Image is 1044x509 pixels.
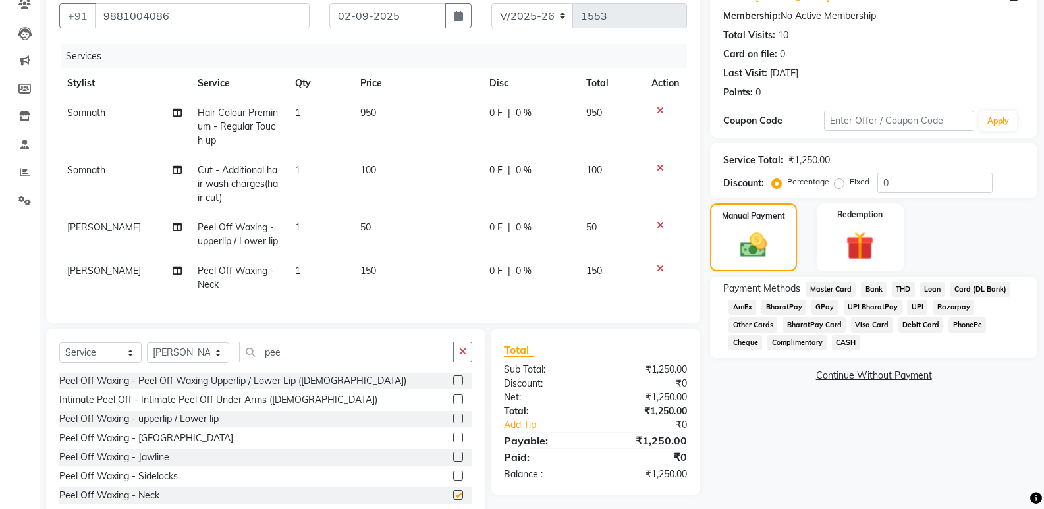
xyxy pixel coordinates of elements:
span: Other Cards [728,317,777,333]
div: ₹1,250.00 [595,363,697,377]
span: | [508,221,510,234]
span: Visa Card [851,317,893,333]
th: Disc [481,68,579,98]
div: Sub Total: [494,363,595,377]
span: 100 [360,164,376,176]
span: 0 F [489,221,503,234]
div: Discount: [723,176,764,190]
span: 0 % [516,221,532,234]
span: AmEx [728,300,756,315]
div: 0 [756,86,761,99]
span: 150 [360,265,376,277]
label: Manual Payment [722,210,785,222]
input: Search by Name/Mobile/Email/Code [95,3,310,28]
span: 1 [295,107,300,119]
th: Action [644,68,687,98]
th: Qty [287,68,352,98]
span: 1 [295,164,300,176]
span: Somnath [67,164,105,176]
span: | [508,106,510,120]
div: Total: [494,404,595,418]
button: +91 [59,3,96,28]
div: Coupon Code [723,114,823,128]
span: 100 [586,164,602,176]
input: Search or Scan [239,342,454,362]
div: Service Total: [723,153,783,167]
span: Master Card [806,282,856,297]
div: Peel Off Waxing - [GEOGRAPHIC_DATA] [59,431,233,445]
span: 950 [360,107,376,119]
img: _gift.svg [837,228,883,263]
div: Last Visit: [723,67,767,80]
div: ₹1,250.00 [595,468,697,481]
label: Fixed [850,176,869,188]
span: Cheque [728,335,762,350]
span: Bank [861,282,887,297]
span: UPI BharatPay [844,300,902,315]
div: Total Visits: [723,28,775,42]
div: Services [61,44,697,68]
label: Percentage [787,176,829,188]
span: [PERSON_NAME] [67,265,141,277]
span: Somnath [67,107,105,119]
th: Stylist [59,68,190,98]
div: ₹1,250.00 [595,404,697,418]
span: Peel Off Waxing - Neck [198,265,274,290]
div: Peel Off Waxing - Peel Off Waxing Upperlip / Lower Lip ([DEMOGRAPHIC_DATA]) [59,374,406,388]
div: ₹0 [595,377,697,390]
th: Price [352,68,481,98]
th: Total [578,68,644,98]
span: UPI [907,300,927,315]
span: THD [892,282,915,297]
span: Card (DL Bank) [950,282,1010,297]
span: 0 F [489,264,503,278]
th: Service [190,68,287,98]
div: Balance : [494,468,595,481]
span: 150 [586,265,602,277]
input: Enter Offer / Coupon Code [824,111,974,131]
div: ₹0 [613,418,697,432]
div: ₹0 [595,449,697,465]
span: BharatPay [761,300,806,315]
span: Razorpay [933,300,974,315]
button: Apply [979,111,1017,131]
span: [PERSON_NAME] [67,221,141,233]
div: ₹1,250.00 [595,433,697,448]
div: 0 [780,47,785,61]
span: 0 % [516,264,532,278]
span: Peel Off Waxing - upperlip / Lower lip [198,221,278,247]
span: BharatPay Card [783,317,846,333]
span: Complimentary [767,335,827,350]
span: | [508,264,510,278]
a: Continue Without Payment [713,369,1035,383]
span: 1 [295,221,300,233]
span: Loan [920,282,945,297]
span: 50 [360,221,371,233]
div: Peel Off Waxing - upperlip / Lower lip [59,412,219,426]
span: PhonePe [948,317,986,333]
span: Payment Methods [723,282,800,296]
img: _cash.svg [732,230,775,261]
span: 0 % [516,106,532,120]
span: 0 % [516,163,532,177]
div: Membership: [723,9,781,23]
span: Cut - Additional hair wash charges(hair cut) [198,164,278,203]
div: Discount: [494,377,595,390]
label: Redemption [837,209,883,221]
div: Paid: [494,449,595,465]
span: Hair Colour Preminum - Regular Touch up [198,107,278,146]
div: 10 [778,28,788,42]
span: 0 F [489,163,503,177]
span: | [508,163,510,177]
div: Card on file: [723,47,777,61]
div: Payable: [494,433,595,448]
div: No Active Membership [723,9,1024,23]
div: Net: [494,390,595,404]
div: Intimate Peel Off - Intimate Peel Off Under Arms ([DEMOGRAPHIC_DATA]) [59,393,377,407]
span: Debit Card [898,317,944,333]
div: ₹1,250.00 [788,153,830,167]
div: Peel Off Waxing - Sidelocks [59,469,178,483]
div: Points: [723,86,753,99]
span: 0 F [489,106,503,120]
span: Total [504,343,534,357]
